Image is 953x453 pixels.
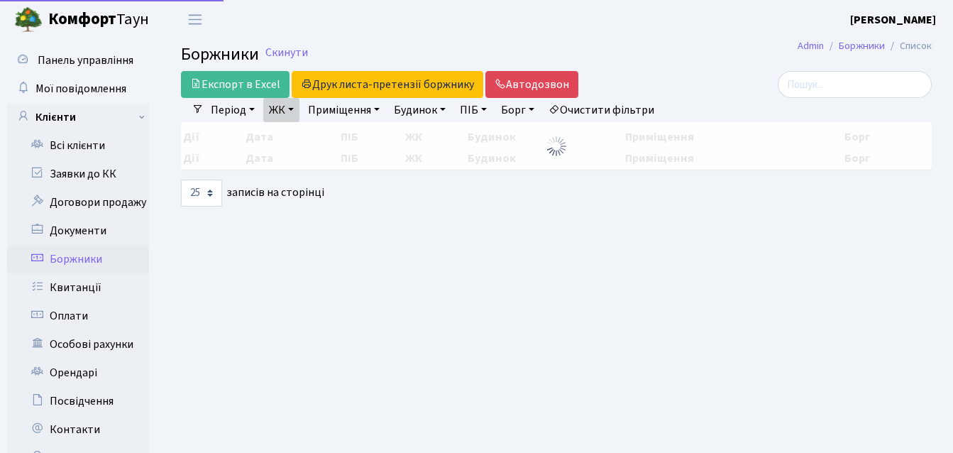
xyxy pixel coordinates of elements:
a: ПІБ [454,98,492,122]
a: Приміщення [302,98,385,122]
nav: breadcrumb [776,31,953,61]
a: Клієнти [7,103,149,131]
span: Панель управління [38,53,133,68]
a: Посвідчення [7,387,149,415]
a: Скинути [265,46,308,60]
li: Список [885,38,932,54]
span: Мої повідомлення [35,81,126,97]
a: Орендарі [7,359,149,387]
a: Боржники [839,38,885,53]
a: Експорт в Excel [181,71,290,98]
label: записів на сторінці [181,180,324,207]
a: Борг [495,98,540,122]
a: Квитанції [7,273,149,302]
a: Автодозвон [485,71,578,98]
a: Особові рахунки [7,330,149,359]
a: Панель управління [7,46,149,75]
img: Обробка... [545,135,568,158]
button: Переключити навігацію [177,8,213,31]
a: Заявки до КК [7,160,149,188]
a: ЖК [263,98,299,122]
a: Оплати [7,302,149,330]
a: Будинок [388,98,451,122]
span: Боржники [181,42,259,67]
a: Документи [7,217,149,245]
a: Договори продажу [7,188,149,217]
b: Комфорт [48,8,116,31]
button: Друк листа-претензії боржнику [292,71,483,98]
a: [PERSON_NAME] [850,11,936,28]
select: записів на сторінці [181,180,222,207]
span: Таун [48,8,149,32]
a: Всі клієнти [7,131,149,160]
img: logo.png [14,6,43,34]
a: Мої повідомлення [7,75,149,103]
a: Очистити фільтри [543,98,660,122]
a: Період [205,98,260,122]
b: [PERSON_NAME] [850,12,936,28]
input: Пошук... [778,71,932,98]
a: Контакти [7,415,149,444]
a: Боржники [7,245,149,273]
a: Admin [798,38,824,53]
